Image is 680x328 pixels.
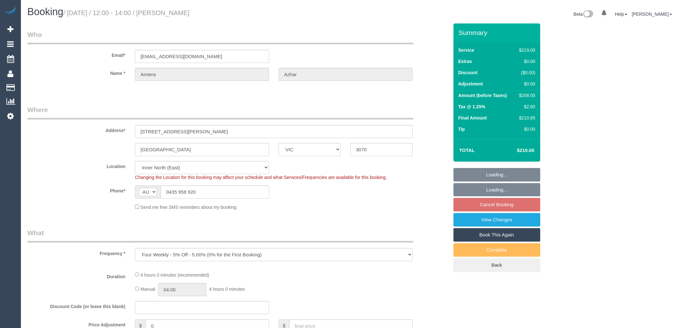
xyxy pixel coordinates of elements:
[632,12,672,17] a: [PERSON_NAME]
[459,29,537,36] h3: Summary
[4,6,17,15] img: Automaid Logo
[22,301,130,310] label: Discount Code (or leave this blank)
[140,287,155,292] span: Manual
[350,143,412,156] input: Post Code*
[22,248,130,257] label: Frequency *
[27,30,413,44] legend: Who
[516,69,535,76] div: ($0.00)
[22,50,130,58] label: Email*
[458,69,478,76] label: Discount
[279,68,413,81] input: Last Name*
[209,287,245,292] span: 4 hours 0 minutes
[459,147,475,153] strong: Total
[458,115,487,121] label: Final Amount
[516,115,535,121] div: $210.65
[161,185,269,199] input: Phone*
[516,58,535,65] div: $0.00
[583,10,593,19] img: New interface
[135,50,269,63] input: Email*
[135,175,387,180] span: Changing the Location for this booking may affect your schedule and what Services/Frequencies are...
[22,319,130,328] label: Price Adjustment
[140,272,209,278] span: 4 hours 0 minutes (recommended)
[27,228,413,243] legend: What
[458,58,472,65] label: Extras
[458,81,483,87] label: Adjustment
[615,12,627,17] a: Help
[458,126,465,132] label: Tip
[453,213,540,226] a: View Changes
[453,258,540,272] a: Back
[22,161,130,170] label: Location
[574,12,594,17] a: Beta
[27,105,413,120] legend: Where
[135,68,269,81] input: First Name*
[497,148,534,153] h4: $210.65
[135,143,269,156] input: Suburb*
[140,205,237,210] span: Send me free SMS reminders about my booking
[22,271,130,280] label: Duration
[458,92,507,99] label: Amount (before Taxes)
[516,103,535,110] div: $2.60
[516,126,535,132] div: $0.00
[63,9,190,16] small: / [DATE] / 12:00 - 14:00 / [PERSON_NAME]
[516,81,535,87] div: $0.00
[27,6,63,17] span: Booking
[458,103,485,110] label: Tax @ 1.25%
[453,228,540,242] a: Book This Again
[22,125,130,134] label: Address*
[22,68,130,76] label: Name *
[22,185,130,194] label: Phone*
[516,47,535,53] div: $219.00
[458,47,474,53] label: Service
[516,92,535,99] div: $208.05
